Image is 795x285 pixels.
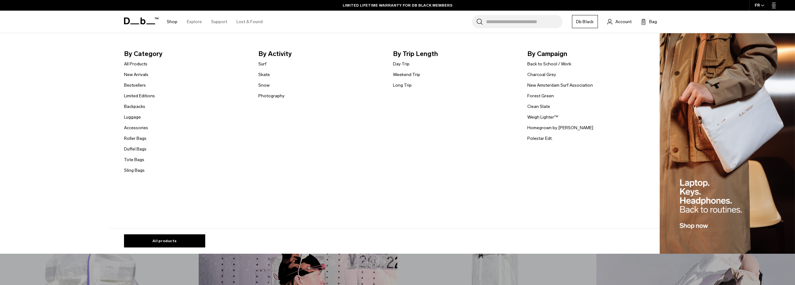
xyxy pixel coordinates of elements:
[527,71,556,78] a: Charcoal Grey
[124,82,146,89] a: Bestsellers
[211,11,227,33] a: Support
[124,125,148,131] a: Accessories
[527,114,558,120] a: Weigh Lighter™
[527,103,550,110] a: Clean Slate
[607,18,632,25] a: Account
[124,156,144,163] a: Tote Bags
[124,71,148,78] a: New Arrivals
[258,49,383,59] span: By Activity
[527,135,553,142] a: Polestar Edt.
[258,82,270,89] a: Snow
[527,61,571,67] a: Back to School / Work
[527,49,652,59] span: By Campaign
[124,103,145,110] a: Backpacks
[258,93,285,99] a: Photography
[343,3,452,8] a: LIMITED LIFETIME WARRANTY FOR DB BLACK MEMBERS
[124,146,147,152] a: Duffel Bags
[162,11,267,33] nav: Main Navigation
[393,71,420,78] a: Weekend Trip
[393,82,412,89] a: Long Trip
[615,18,632,25] span: Account
[527,82,593,89] a: New Amsterdam Surf Association
[527,93,554,99] a: Forest Green
[393,61,410,67] a: Day Trip
[393,49,518,59] span: By Trip Length
[187,11,202,33] a: Explore
[124,114,141,120] a: Luggage
[124,167,145,174] a: Sling Bags
[258,71,270,78] a: Skate
[236,11,263,33] a: Lost & Found
[124,61,147,67] a: All Products
[167,11,177,33] a: Shop
[572,15,598,28] a: Db Black
[649,18,657,25] span: Bag
[641,18,657,25] button: Bag
[124,135,147,142] a: Roller Bags
[124,49,249,59] span: By Category
[258,61,266,67] a: Surf
[124,234,205,247] a: All products
[124,93,155,99] a: Limited Editions
[527,125,593,131] a: Homegrown by [PERSON_NAME]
